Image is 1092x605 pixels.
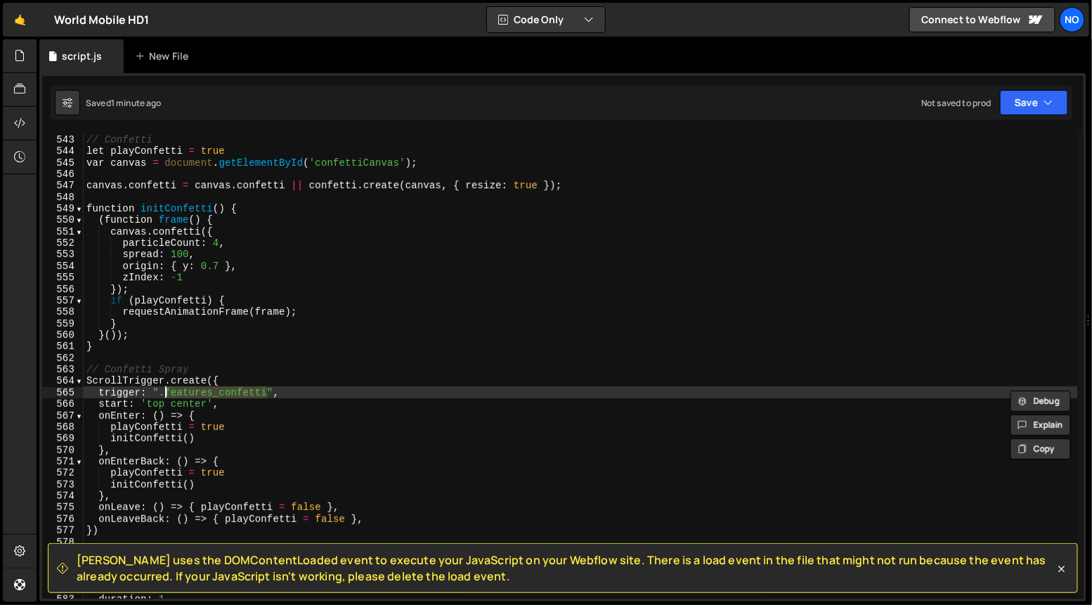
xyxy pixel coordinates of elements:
div: 1 minute ago [111,97,162,109]
div: 562 [42,353,84,364]
div: Saved [86,97,162,109]
div: 557 [42,295,84,306]
button: Debug [1010,391,1071,412]
button: Code Only [487,7,605,32]
div: 545 [42,157,84,169]
div: 548 [42,192,84,203]
div: 582 [42,583,84,594]
div: 577 [42,525,84,536]
div: 554 [42,261,84,272]
div: 551 [42,226,84,238]
div: script.js [62,49,102,63]
div: 543 [42,134,84,145]
div: 549 [42,203,84,214]
div: 575 [42,502,84,513]
div: 566 [42,398,84,410]
div: 573 [42,479,84,490]
div: World Mobile HD1 [54,11,150,28]
div: 565 [42,387,84,398]
div: 546 [42,169,84,180]
button: Copy [1010,438,1071,460]
div: 556 [42,284,84,295]
div: 558 [42,306,84,318]
div: 555 [42,272,84,283]
div: 578 [42,537,84,548]
div: 572 [42,467,84,479]
div: 569 [42,433,84,444]
div: 570 [42,445,84,456]
a: Connect to Webflow [909,7,1055,32]
div: New File [135,49,194,63]
div: 580 [42,559,84,571]
div: 567 [42,410,84,422]
button: Explain [1010,415,1071,436]
div: Not saved to prod [921,97,992,109]
div: 581 [42,571,84,583]
div: 564 [42,375,84,386]
span: [PERSON_NAME] uses the DOMContentLoaded event to execute your JavaScript on your Webflow site. Th... [77,552,1055,584]
div: 552 [42,238,84,249]
div: 544 [42,145,84,157]
div: 574 [42,490,84,502]
div: 547 [42,180,84,191]
div: 561 [42,341,84,352]
a: No [1060,7,1085,32]
a: 🤙 [3,3,37,37]
div: 583 [42,594,84,605]
div: 571 [42,456,84,467]
div: 576 [42,514,84,525]
div: 560 [42,330,84,341]
div: 553 [42,249,84,260]
div: 568 [42,422,84,433]
div: 559 [42,318,84,330]
div: 550 [42,214,84,226]
button: Save [1000,90,1068,115]
div: 563 [42,364,84,375]
div: 579 [42,548,84,559]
